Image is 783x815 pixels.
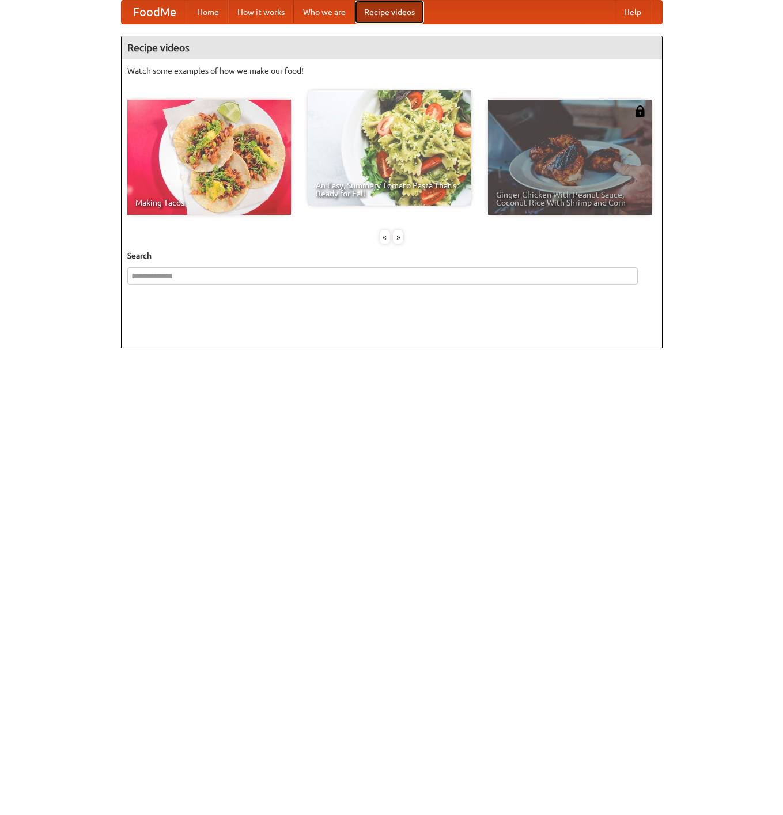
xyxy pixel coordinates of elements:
a: Help [615,1,650,24]
a: Who we are [294,1,355,24]
div: « [380,230,390,244]
a: An Easy, Summery Tomato Pasta That's Ready for Fall [308,90,471,206]
a: Home [188,1,228,24]
img: 483408.png [634,105,646,117]
h4: Recipe videos [122,36,662,59]
a: How it works [228,1,294,24]
span: An Easy, Summery Tomato Pasta That's Ready for Fall [316,181,463,198]
p: Watch some examples of how we make our food! [127,65,656,77]
h5: Search [127,250,656,261]
a: Recipe videos [355,1,424,24]
span: Making Tacos [135,199,283,207]
a: FoodMe [122,1,188,24]
a: Making Tacos [127,100,291,215]
div: » [393,230,403,244]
